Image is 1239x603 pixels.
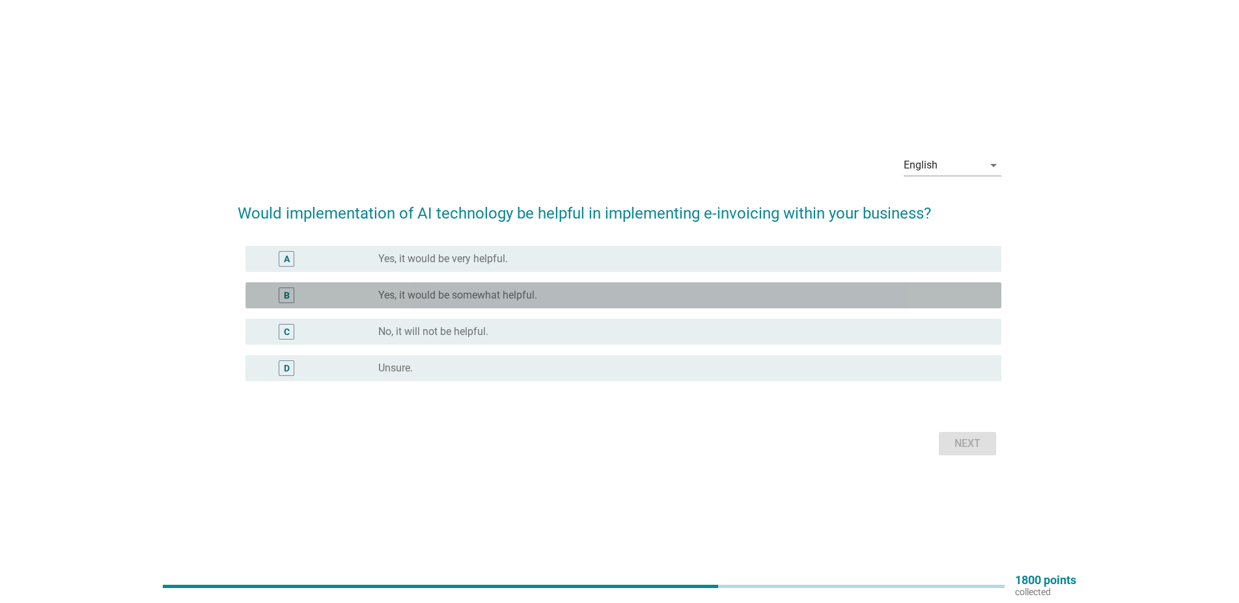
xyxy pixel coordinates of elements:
[284,361,290,375] div: D
[284,288,290,302] div: B
[378,362,413,375] label: Unsure.
[378,252,508,265] label: Yes, it would be very helpful.
[1015,574,1076,586] p: 1800 points
[284,252,290,265] div: A
[378,325,488,338] label: No, it will not be helpful.
[1015,586,1076,598] p: collected
[986,157,1001,173] i: arrow_drop_down
[284,325,290,338] div: C
[238,189,1001,225] h2: Would implementation of AI technology be helpful in implementing e-invoicing within your business?
[378,289,537,302] label: Yes, it would be somewhat helpful.
[904,159,938,171] div: English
